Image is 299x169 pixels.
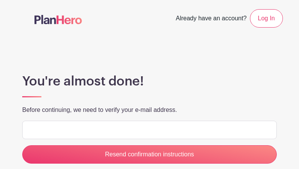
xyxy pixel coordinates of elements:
h1: You're almost done! [22,74,277,89]
span: Already have an account? [176,11,247,28]
a: Log In [250,9,283,28]
img: logo-507f7623f17ff9eddc593b1ce0a138ce2505c220e1c5a4e2b4648c50719b7d32.svg [34,15,82,24]
input: Resend confirmation instructions [22,145,277,164]
p: Before continuing, we need to verify your e-mail address. [22,105,277,115]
